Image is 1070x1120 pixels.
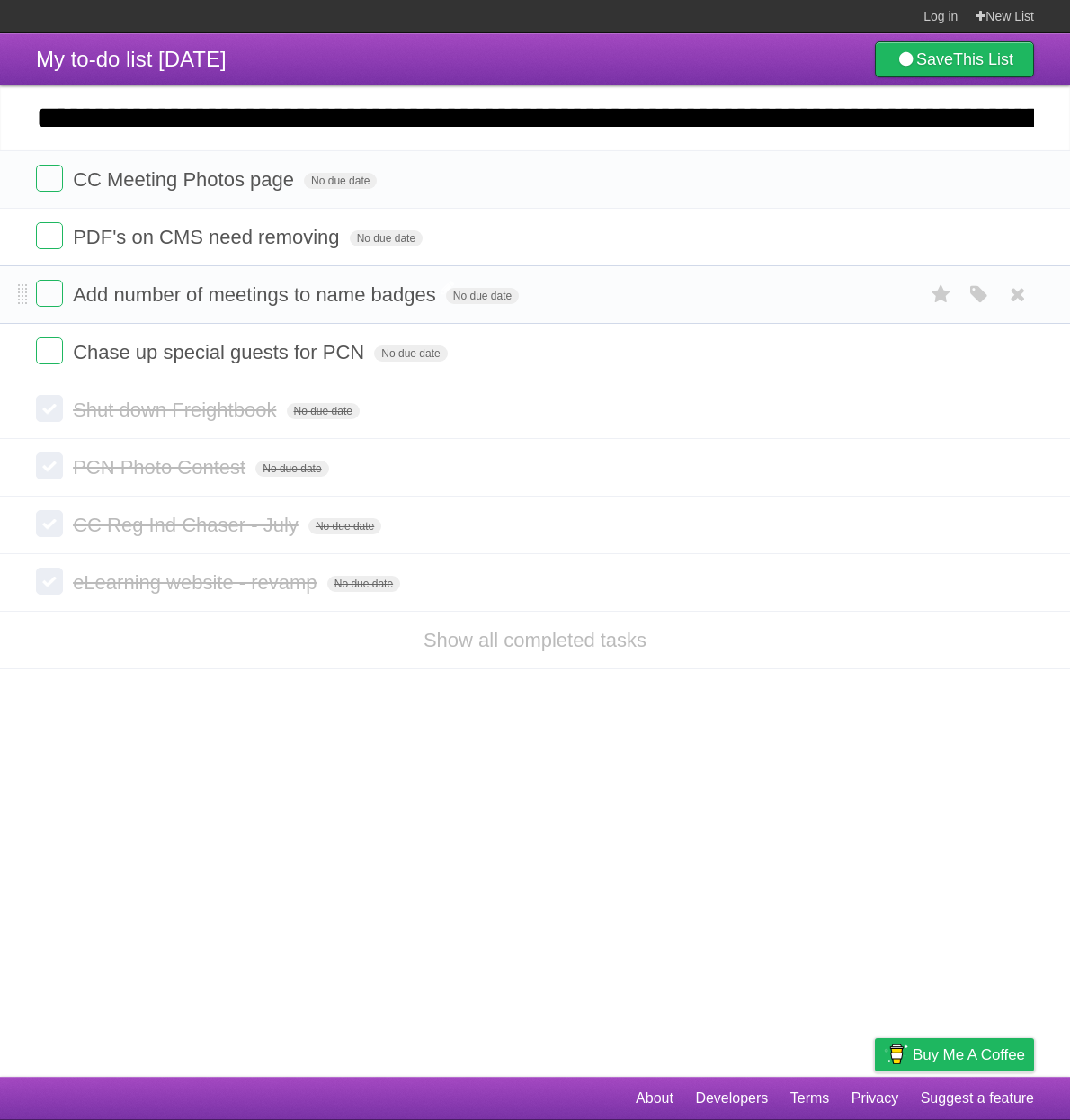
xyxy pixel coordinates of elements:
a: About [636,1081,673,1116]
label: Done [36,395,63,422]
label: Done [36,280,63,307]
a: Privacy [852,1081,898,1116]
span: Add number of meetings to name badges [73,283,441,306]
label: Star task [924,280,959,309]
span: No due date [304,173,377,189]
span: PDF's on CMS need removing [73,226,343,248]
span: CC Meeting Photos page [73,168,299,191]
span: My to-do list [DATE] [36,47,227,71]
label: Done [36,510,63,537]
a: SaveThis List [875,41,1034,77]
label: Done [36,222,63,249]
b: This List [953,50,1013,68]
a: Terms [790,1081,830,1116]
span: No due date [308,518,381,534]
a: Developers [695,1081,768,1116]
label: Done [36,337,63,364]
span: No due date [287,403,360,419]
span: No due date [374,345,447,362]
span: eLearning website - revamp [73,571,321,594]
span: CC Reg Ind Chaser - July [73,514,303,536]
a: Show all completed tasks [424,629,646,651]
label: Done [36,165,63,192]
img: Buy me a coffee [884,1039,908,1070]
label: Done [36,452,63,479]
a: Suggest a feature [921,1081,1034,1116]
span: PCN Photo Contest [73,456,250,479]
span: No due date [327,576,400,592]
a: Buy me a coffee [875,1038,1034,1071]
span: No due date [446,288,519,304]
label: Done [36,568,63,595]
span: Chase up special guests for PCN [73,341,369,363]
span: Buy me a coffee [913,1039,1025,1071]
span: Shut down Freightbook [73,399,281,421]
span: No due date [350,230,423,246]
span: No due date [255,461,328,477]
